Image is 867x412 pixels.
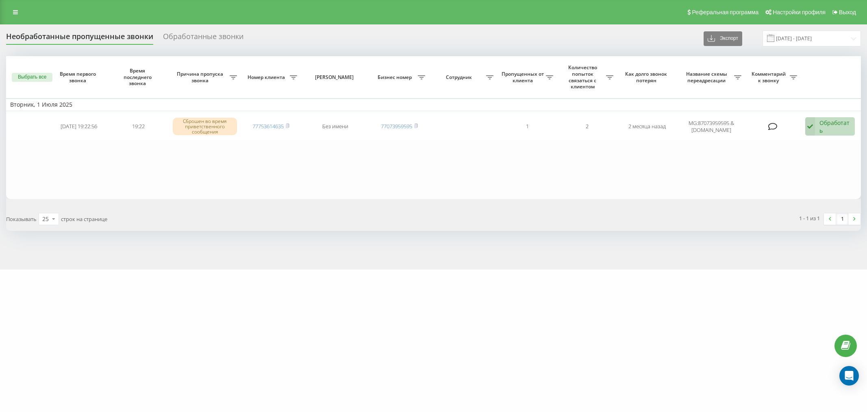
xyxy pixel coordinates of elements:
span: Причина пропуска звонка [173,71,230,83]
div: Необработанные пропущенные звонки [6,32,153,45]
button: Выбрать все [12,73,52,82]
a: 77073959595 [381,123,412,130]
span: Время последнего звонка [115,68,162,87]
button: Экспорт [704,31,742,46]
div: 1 - 1 из 1 [799,214,820,222]
a: 77753614635 [252,123,284,130]
td: Вторник, 1 Июля 2025 [6,99,861,111]
td: 2 [557,113,617,140]
span: Бизнес номер [374,74,418,81]
span: Как долго звонок потерян [624,71,670,83]
td: 19:22 [109,113,168,140]
span: Показывать [6,215,37,223]
td: Без имени [301,113,369,140]
span: строк на странице [61,215,107,223]
span: Количество попыток связаться с клиентом [561,64,606,90]
div: Open Intercom Messenger [839,366,859,386]
span: Время первого звонка [56,71,102,83]
span: Название схемы переадресации [681,71,734,83]
td: [DATE] 19:22:56 [49,113,109,140]
div: Обработать [819,119,850,134]
div: 25 [42,215,49,223]
span: Реферальная программа [692,9,758,15]
span: Сотрудник [433,74,486,81]
td: 2 месяца назад [617,113,677,140]
td: MG:87073959595 & [DOMAIN_NAME] [677,113,745,140]
span: Комментарий к звонку [750,71,790,83]
span: Пропущенных от клиента [502,71,546,83]
span: [PERSON_NAME] [308,74,362,81]
div: Сброшен во время приветственного сообщения [173,118,237,136]
td: 1 [498,113,557,140]
span: Номер клиента [245,74,289,81]
span: Настройки профиля [773,9,826,15]
div: Обработанные звонки [163,32,243,45]
a: 1 [836,213,848,225]
span: Выход [839,9,856,15]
